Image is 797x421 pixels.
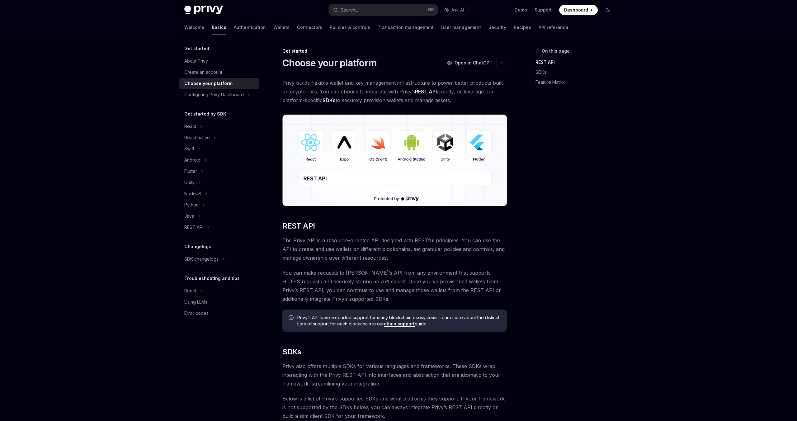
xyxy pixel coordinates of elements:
a: Basics [212,20,226,35]
svg: Info [289,315,295,321]
div: Configuring Privy Dashboard [184,91,244,98]
a: API reference [539,20,568,35]
span: Open in ChatGPT [455,60,493,66]
a: Wallets [273,20,290,35]
div: SDK changelogs [184,255,219,263]
button: Toggle dark mode [603,5,613,15]
strong: SDKs [323,97,336,103]
a: Create an account [179,67,259,78]
button: Ask AI [441,4,468,16]
div: Error codes [184,310,209,317]
a: chain support [384,321,415,327]
div: About Privy [184,57,208,65]
a: Dashboard [559,5,598,15]
span: ⌘ K [427,7,434,12]
span: SDKs [282,347,301,357]
a: Choose your platform [179,78,259,89]
div: Android [184,156,200,164]
a: Authentication [234,20,266,35]
a: Policies & controls [330,20,370,35]
a: Demo [515,7,527,13]
div: Search... [341,6,358,14]
span: On this page [542,47,570,55]
h5: Get started [184,45,209,52]
div: Get started [282,48,507,54]
strong: REST API [415,88,437,95]
a: Transaction management [378,20,434,35]
a: About Privy [179,55,259,67]
span: Privy also offers multiple SDKs for various languages and frameworks. These SDKs wrap interacting... [282,362,507,388]
span: Privy’s API have extended support for many blockchain ecosystems. Learn more about the distinct t... [297,315,501,327]
span: REST API [282,221,315,231]
a: Feature Matrix [535,77,618,87]
a: Welcome [184,20,204,35]
div: Swift [184,145,194,153]
a: Support [535,7,552,13]
div: Unity [184,179,195,186]
a: User management [441,20,481,35]
div: REST API [184,224,203,231]
a: Error codes [179,308,259,319]
div: React native [184,134,210,141]
h5: Troubleshooting and tips [184,275,240,282]
img: images/Platform2.png [282,115,507,206]
span: You can make requests to [PERSON_NAME]’s API from any environment that supports HTTPS requests an... [282,268,507,303]
span: Privy builds flexible wallet and key management infrastructure to power better products built on ... [282,78,507,105]
h5: Get started by SDK [184,110,226,118]
h5: Changelogs [184,243,211,250]
div: Choose your platform [184,80,233,87]
span: Dashboard [564,7,588,13]
div: Java [184,212,194,220]
div: Flutter [184,168,197,175]
button: Open in ChatGPT [443,58,496,68]
h1: Choose your platform [282,57,376,69]
div: React [184,287,196,295]
a: Recipes [514,20,531,35]
div: Create an account [184,69,222,76]
div: NodeJS [184,190,201,197]
div: Using LLMs [184,298,207,306]
a: SDKs [535,67,618,77]
span: Below is a list of Privy’s supported SDKs and what platforms they support. If your framework is n... [282,394,507,420]
button: Search...⌘K [329,4,438,16]
a: REST API [535,57,618,67]
img: dark logo [184,6,223,14]
span: Ask AI [451,7,464,13]
div: Python [184,201,199,209]
a: Connectors [297,20,322,35]
a: Security [488,20,506,35]
a: Using LLMs [179,296,259,308]
div: React [184,123,196,130]
span: The Privy API is a resource-oriented API designed with RESTful principles. You can use the API to... [282,236,507,262]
